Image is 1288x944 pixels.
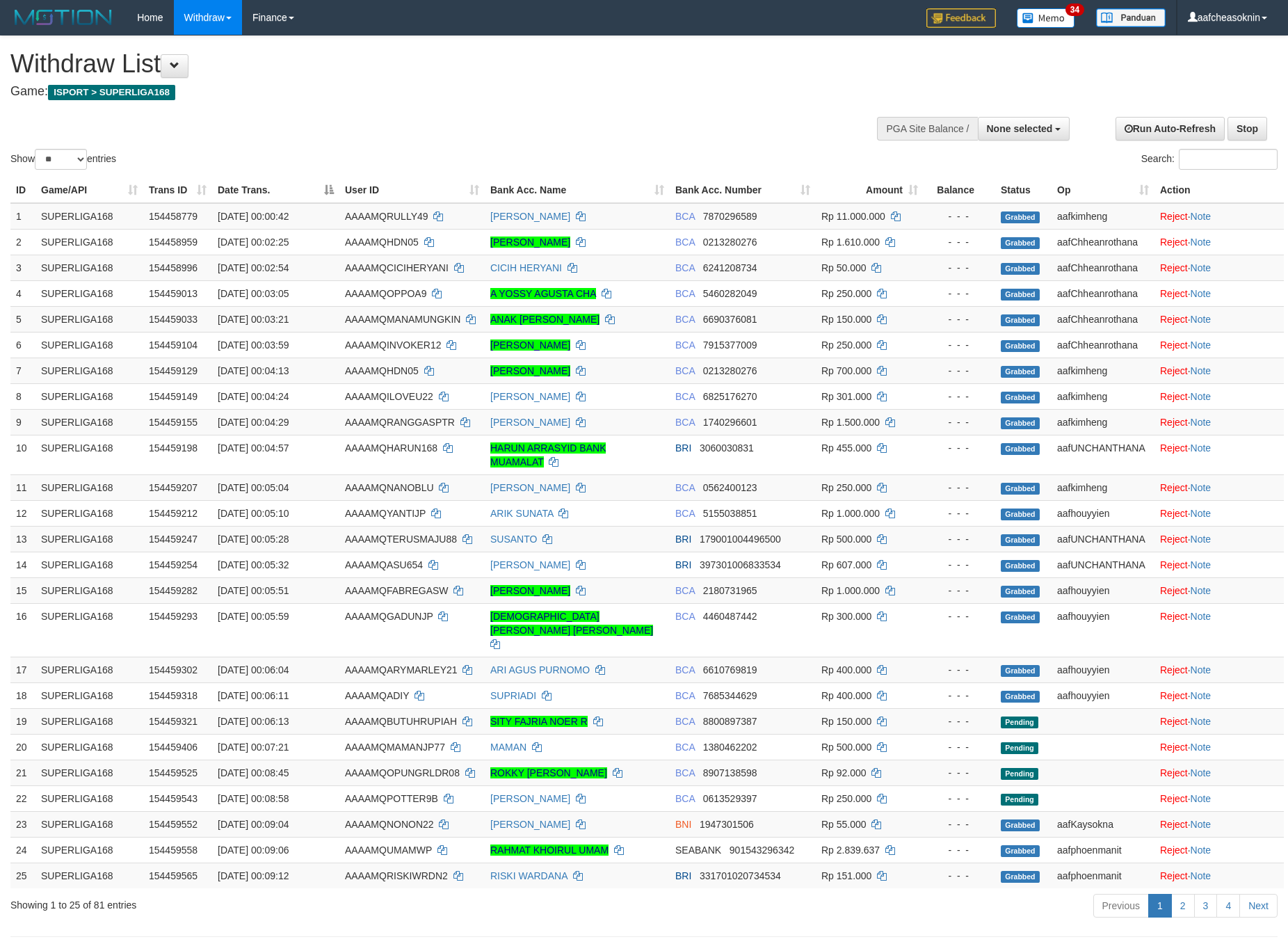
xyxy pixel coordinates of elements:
[1160,611,1188,622] a: Reject
[35,255,143,280] td: SUPERLIGA168
[1052,332,1154,358] td: aafChheanrothana
[35,229,143,255] td: SUPERLIGA168
[218,288,289,299] span: [DATE] 00:03:05
[1160,314,1188,325] a: Reject
[149,237,198,248] span: 154458959
[924,177,995,203] th: Balance
[1148,894,1172,918] a: 1
[218,508,289,519] span: [DATE] 00:05:10
[675,482,695,493] span: BCA
[10,526,35,552] td: 13
[675,585,695,596] span: BCA
[1154,280,1284,306] td: ·
[1052,177,1154,203] th: Op: activate to sort column ascending
[675,288,695,299] span: BCA
[149,417,198,428] span: 154459155
[218,211,289,222] span: [DATE] 00:00:42
[675,391,695,402] span: BCA
[490,559,570,570] a: [PERSON_NAME]
[10,409,35,435] td: 9
[703,611,757,622] span: Copy 4460487442 to clipboard
[35,332,143,358] td: SUPERLIGA168
[490,508,554,519] a: ARIK SUNATA
[1154,435,1284,474] td: ·
[1052,229,1154,255] td: aafChheanrothana
[1096,8,1166,27] img: panduan.png
[1191,417,1211,428] a: Note
[1001,289,1040,301] span: Grabbed
[821,442,871,454] span: Rp 455.000
[1160,870,1188,881] a: Reject
[490,664,590,675] a: ARI AGUS PURNOMO
[1154,552,1284,577] td: ·
[821,262,867,273] span: Rp 50.000
[1160,508,1188,519] a: Reject
[490,845,609,856] a: RAHMAT KHOIRUL UMAM
[821,482,871,493] span: Rp 250.000
[10,474,35,500] td: 11
[490,534,537,545] a: SUSANTO
[675,508,695,519] span: BCA
[703,262,757,273] span: Copy 6241208734 to clipboard
[1052,203,1154,230] td: aafkimheng
[1191,534,1211,545] a: Note
[490,237,570,248] a: [PERSON_NAME]
[218,585,289,596] span: [DATE] 00:05:51
[929,261,990,275] div: - - -
[1154,306,1284,332] td: ·
[10,149,116,170] label: Show entries
[675,534,691,545] span: BRI
[1191,211,1211,222] a: Note
[35,500,143,526] td: SUPERLIGA168
[149,534,198,545] span: 154459247
[490,417,570,428] a: [PERSON_NAME]
[1160,442,1188,454] a: Reject
[35,409,143,435] td: SUPERLIGA168
[345,262,449,273] span: AAAAMQCICIHERYANI
[490,716,588,727] a: SITY FAJRIA NOER R
[675,442,691,454] span: BRI
[1001,586,1040,598] span: Grabbed
[212,177,339,203] th: Date Trans.: activate to sort column descending
[218,262,289,273] span: [DATE] 00:02:54
[10,552,35,577] td: 14
[10,229,35,255] td: 2
[675,365,695,376] span: BCA
[929,390,990,403] div: - - -
[345,559,423,570] span: AAAAMQASU654
[1160,365,1188,376] a: Reject
[929,415,990,429] div: - - -
[10,500,35,526] td: 12
[929,481,990,495] div: - - -
[675,339,695,351] span: BCA
[821,237,880,248] span: Rp 1.610.000
[10,383,35,409] td: 8
[10,332,35,358] td: 6
[490,211,570,222] a: [PERSON_NAME]
[1160,288,1188,299] a: Reject
[345,288,426,299] span: AAAAMQOPPOA9
[490,339,570,351] a: [PERSON_NAME]
[675,211,695,222] span: BCA
[490,611,653,636] a: [DEMOGRAPHIC_DATA][PERSON_NAME] [PERSON_NAME]
[1154,409,1284,435] td: ·
[10,306,35,332] td: 5
[218,559,289,570] span: [DATE] 00:05:32
[490,288,596,299] a: A YOSSY AGUSTA CHA
[700,534,781,545] span: Copy 179001004496500 to clipboard
[1052,603,1154,657] td: aafhouyyien
[345,442,437,454] span: AAAAMQHARUN168
[1191,482,1211,493] a: Note
[345,391,433,402] span: AAAAMQILOVEU22
[345,611,433,622] span: AAAAMQGADUNJP
[675,417,695,428] span: BCA
[48,85,175,100] span: ISPORT > SUPERLIGA168
[1191,508,1211,519] a: Note
[1154,177,1284,203] th: Action
[703,508,757,519] span: Copy 5155038851 to clipboard
[1191,262,1211,273] a: Note
[218,237,289,248] span: [DATE] 00:02:25
[1160,819,1188,830] a: Reject
[675,314,695,325] span: BCA
[1191,819,1211,830] a: Note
